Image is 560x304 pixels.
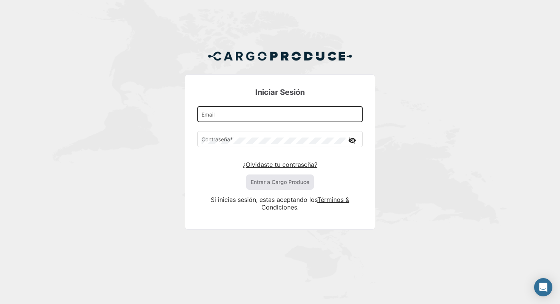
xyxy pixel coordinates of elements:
[347,136,357,145] mat-icon: visibility_off
[243,161,317,168] a: ¿Olvidaste tu contraseña?
[211,196,317,203] span: Si inicias sesión, estas aceptando los
[261,196,349,211] a: Términos & Condiciones.
[534,278,552,296] div: Abrir Intercom Messenger
[197,87,363,98] h3: Iniciar Sesión
[208,47,352,65] img: Cargo Produce Logo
